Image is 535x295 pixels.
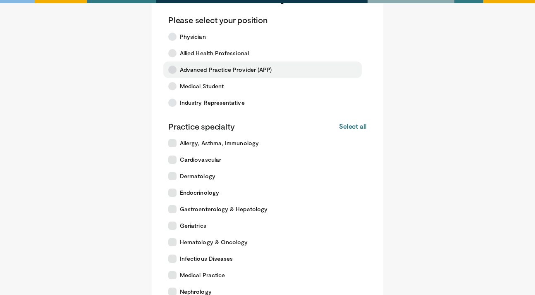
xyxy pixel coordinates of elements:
span: Medical Practice [180,271,225,279]
span: Industry Representative [180,99,245,107]
span: Geriatrics [180,222,206,230]
p: Practice specialty [168,121,234,132]
span: Endocrinology [180,189,219,197]
span: Allergy, Asthma, Immunology [180,139,259,147]
span: Gastroenterology & Hepatology [180,205,267,213]
span: Hematology & Oncology [180,238,248,246]
span: Dermatology [180,172,215,180]
span: Physician [180,33,206,41]
p: Please select your position [168,14,267,25]
span: Medical Student [180,82,224,90]
span: Infectious Diseases [180,255,233,263]
span: Cardiovascular [180,156,221,164]
span: Advanced Practice Provider (APP) [180,66,272,74]
span: Allied Health Professional [180,49,249,57]
button: Select all [339,122,367,131]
